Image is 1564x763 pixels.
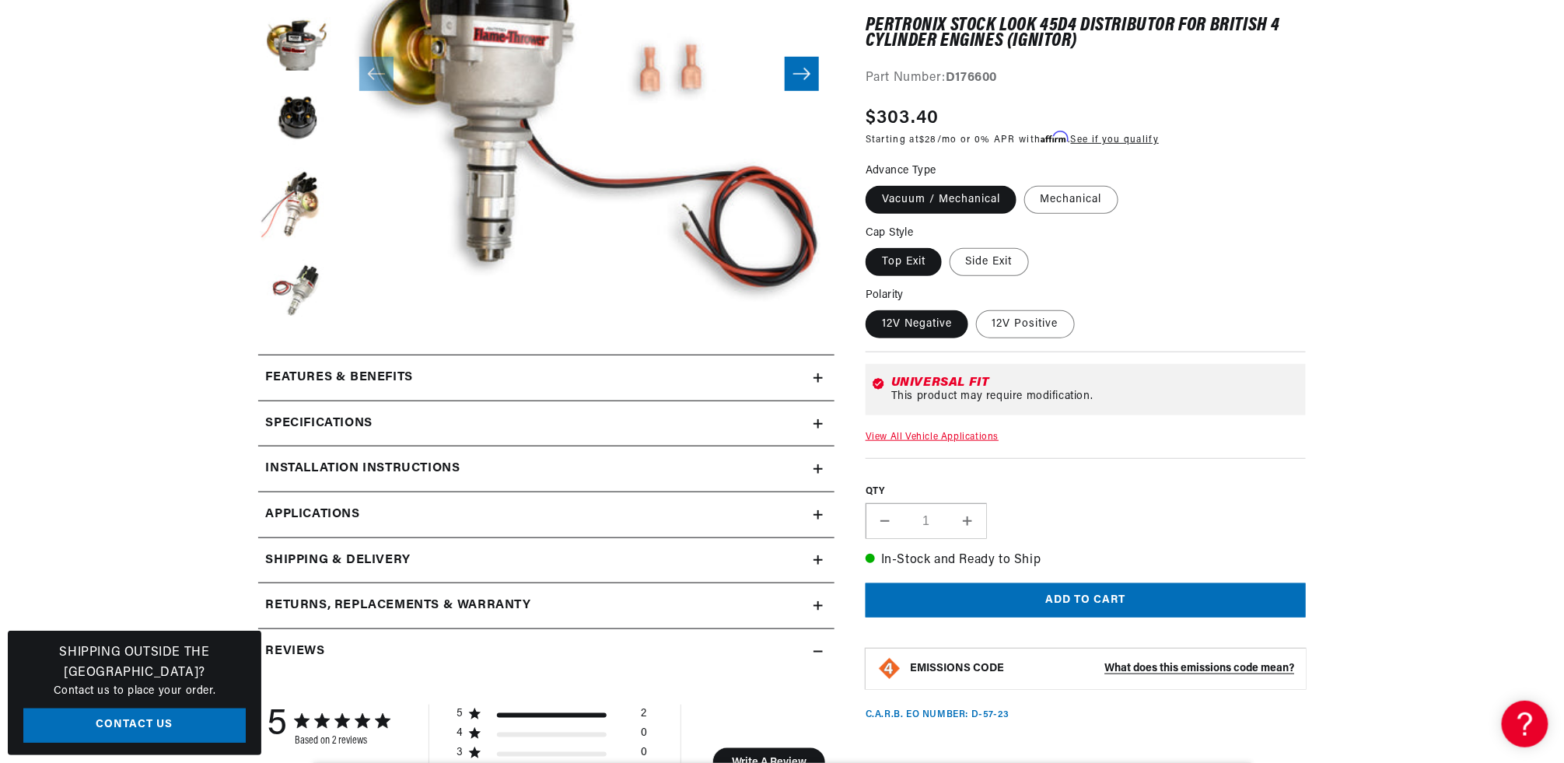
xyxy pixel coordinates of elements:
[866,225,915,241] legend: Cap Style
[266,642,325,662] h2: Reviews
[1071,135,1159,145] a: See if you qualify - Learn more about Affirm Financing (opens in modal)
[266,414,373,434] h2: Specifications
[866,69,1307,89] div: Part Number:
[266,551,411,571] h2: Shipping & Delivery
[295,735,390,747] div: Based on 2 reviews
[266,596,531,616] h2: Returns, Replacements & Warranty
[258,538,834,583] summary: Shipping & Delivery
[785,57,819,91] button: Slide right
[266,368,413,388] h2: Features & Benefits
[1041,131,1069,143] span: Affirm
[866,186,1016,214] label: Vacuum / Mechanical
[258,583,834,628] summary: Returns, Replacements & Warranty
[1024,186,1118,214] label: Mechanical
[258,446,834,492] summary: Installation instructions
[457,726,647,746] div: 4 star by 0 reviews
[258,492,834,538] a: Applications
[866,132,1159,147] p: Starting at /mo or 0% APR with .
[266,459,460,479] h2: Installation instructions
[258,401,834,446] summary: Specifications
[891,390,1300,403] div: This product may require modification.
[877,656,902,681] img: Emissions code
[866,287,905,303] legend: Polarity
[866,310,968,338] label: 12V Negative
[866,248,942,276] label: Top Exit
[946,72,997,85] strong: D176600
[267,705,287,747] div: 5
[910,662,1295,676] button: EMISSIONS CODEWhat does this emissions code mean?
[23,709,246,744] a: Contact Us
[910,663,1004,674] strong: EMISSIONS CODE
[258,253,336,331] button: Load image 6 in gallery view
[258,167,336,245] button: Load image 5 in gallery view
[866,551,1307,571] p: In-Stock and Ready to Ship
[457,726,464,740] div: 4
[23,643,246,683] h3: Shipping Outside the [GEOGRAPHIC_DATA]?
[919,135,937,145] span: $28
[457,746,464,760] div: 3
[359,57,394,91] button: Slide left
[866,104,939,132] span: $303.40
[23,683,246,700] p: Contact us to place your order.
[457,707,647,726] div: 5 star by 2 reviews
[1104,663,1294,674] strong: What does this emissions code mean?
[641,726,647,746] div: 0
[457,707,464,721] div: 5
[866,583,1307,618] button: Add to cart
[258,629,834,674] summary: Reviews
[258,355,834,401] summary: Features & Benefits
[866,432,999,442] a: View All Vehicle Applications
[266,505,360,525] span: Applications
[866,486,1307,499] label: QTY
[950,248,1029,276] label: Side Exit
[258,82,336,159] button: Load image 4 in gallery view
[641,707,646,726] div: 2
[866,18,1307,50] h1: PerTronix Stock Look 45D4 Distributor for British 4 Cylinder Engines (Ignitor)
[891,376,1300,389] div: Universal Fit
[866,163,938,179] legend: Advance Type
[866,709,1009,722] p: C.A.R.B. EO Number: D-57-23
[976,310,1075,338] label: 12V Positive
